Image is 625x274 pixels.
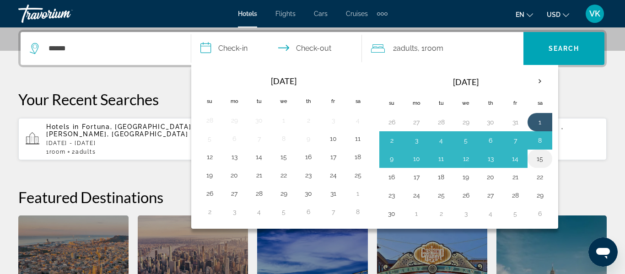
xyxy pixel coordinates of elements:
button: Day 3 [458,207,473,220]
button: Extra navigation items [377,6,388,21]
button: Day 27 [409,116,424,129]
button: Day 29 [227,114,242,127]
button: Day 28 [434,116,448,129]
button: Day 3 [409,134,424,147]
h2: Featured Destinations [18,188,607,206]
button: Day 3 [326,114,340,127]
button: Day 30 [252,114,266,127]
button: Day 30 [384,207,399,220]
button: Day 6 [483,134,498,147]
button: Day 22 [533,171,547,183]
button: Day 11 [434,152,448,165]
button: Day 16 [301,150,316,163]
input: Search hotel destination [48,42,177,55]
button: Day 24 [326,169,340,182]
button: Day 7 [508,134,523,147]
span: Hotels [238,10,257,17]
span: Room [49,149,66,155]
button: Day 22 [276,169,291,182]
button: Day 11 [350,132,365,145]
button: Day 26 [458,189,473,202]
button: Day 7 [252,132,266,145]
p: [DATE] - [DATE] [46,140,201,146]
button: Day 27 [483,189,498,202]
button: Day 28 [508,189,523,202]
button: Day 28 [252,187,266,200]
button: Day 14 [252,150,266,163]
span: 2 [393,42,418,55]
button: Day 29 [458,116,473,129]
span: 1 [46,149,65,155]
button: Day 19 [458,171,473,183]
button: Day 17 [326,150,340,163]
span: , 1 [418,42,443,55]
button: Day 10 [326,132,340,145]
span: 2 [72,149,96,155]
a: Cruises [346,10,368,17]
a: Travorium [18,2,110,26]
button: Day 5 [202,132,217,145]
button: Change language [516,8,533,21]
button: Day 2 [384,134,399,147]
span: Fortuna, [GEOGRAPHIC_DATA][PERSON_NAME], [GEOGRAPHIC_DATA] [46,123,192,138]
button: Travelers: 2 adults, 0 children [362,32,523,65]
button: Day 29 [276,187,291,200]
button: Day 8 [350,205,365,218]
button: Next month [528,71,552,92]
button: Select check in and out date [191,32,362,65]
a: Flights [275,10,296,17]
button: Day 27 [227,187,242,200]
button: Day 14 [508,152,523,165]
button: Day 23 [384,189,399,202]
span: USD [547,11,560,18]
button: Day 1 [533,116,547,129]
button: Day 5 [276,205,291,218]
button: User Menu [583,4,607,23]
p: Your Recent Searches [18,90,607,108]
button: Day 4 [483,207,498,220]
button: Day 2 [301,114,316,127]
button: Day 1 [409,207,424,220]
button: Day 29 [533,189,547,202]
button: Day 16 [384,171,399,183]
button: Day 12 [202,150,217,163]
th: [DATE] [222,71,345,91]
button: Day 18 [434,171,448,183]
button: Day 23 [301,169,316,182]
button: Day 25 [434,189,448,202]
button: Day 2 [434,207,448,220]
iframe: Button to launch messaging window [588,237,618,267]
button: Day 31 [326,187,340,200]
button: Day 5 [508,207,523,220]
span: Room [425,44,443,53]
span: Search [549,45,580,52]
button: Day 19 [202,169,217,182]
button: Day 28 [202,114,217,127]
button: Day 15 [533,152,547,165]
span: en [516,11,524,18]
span: Adults [75,149,96,155]
button: Day 5 [458,134,473,147]
button: Day 6 [227,132,242,145]
button: Day 6 [533,207,547,220]
button: Day 12 [458,152,473,165]
button: Day 13 [483,152,498,165]
div: Search widget [21,32,604,65]
button: Day 20 [483,171,498,183]
button: Day 4 [434,134,448,147]
button: Day 30 [301,187,316,200]
button: Day 15 [276,150,291,163]
button: Day 17 [409,171,424,183]
button: Hotels in Fortuna, [GEOGRAPHIC_DATA][PERSON_NAME], [GEOGRAPHIC_DATA][DATE] - [DATE]1Room2Adults [18,118,208,161]
button: Change currency [547,8,569,21]
button: Search [523,32,604,65]
table: Right calendar grid [379,71,552,223]
a: Cars [314,10,328,17]
button: Day 1 [276,114,291,127]
button: Day 6 [301,205,316,218]
span: VK [589,9,600,18]
button: Day 2 [202,205,217,218]
button: Day 7 [326,205,340,218]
